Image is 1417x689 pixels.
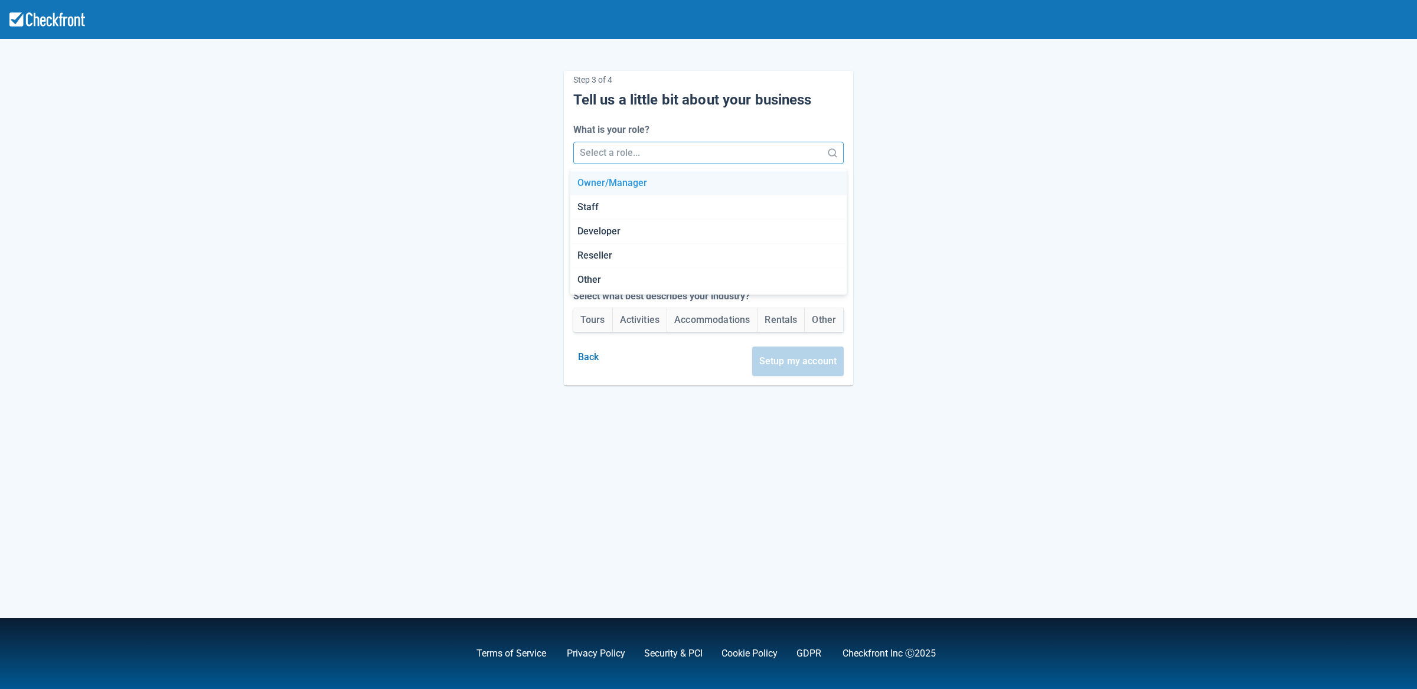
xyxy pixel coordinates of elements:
[721,648,778,659] a: Cookie Policy
[458,646,548,661] div: ,
[570,195,847,220] div: Staff
[843,648,936,659] a: Checkfront Inc Ⓒ2025
[573,123,654,137] label: What is your role?
[573,71,844,89] p: Step 3 of 4
[570,244,847,268] div: Reseller
[570,220,847,244] div: Developer
[573,91,844,109] h5: Tell us a little bit about your business
[570,268,847,292] div: Other
[778,646,824,661] div: .
[567,648,625,659] a: Privacy Policy
[573,347,604,368] button: Back
[644,648,703,659] a: Security & PCI
[796,648,821,659] a: GDPR
[667,308,757,332] button: Accommodations
[805,308,843,332] button: Other
[573,289,755,303] label: Select what best describes your industry?
[758,308,804,332] button: Rentals
[570,171,847,195] div: Owner/Manager
[827,147,838,159] span: Search
[573,351,604,363] a: Back
[476,648,546,659] a: Terms of Service
[613,308,667,332] button: Activities
[573,308,612,332] button: Tours
[1248,561,1417,689] iframe: Chat Widget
